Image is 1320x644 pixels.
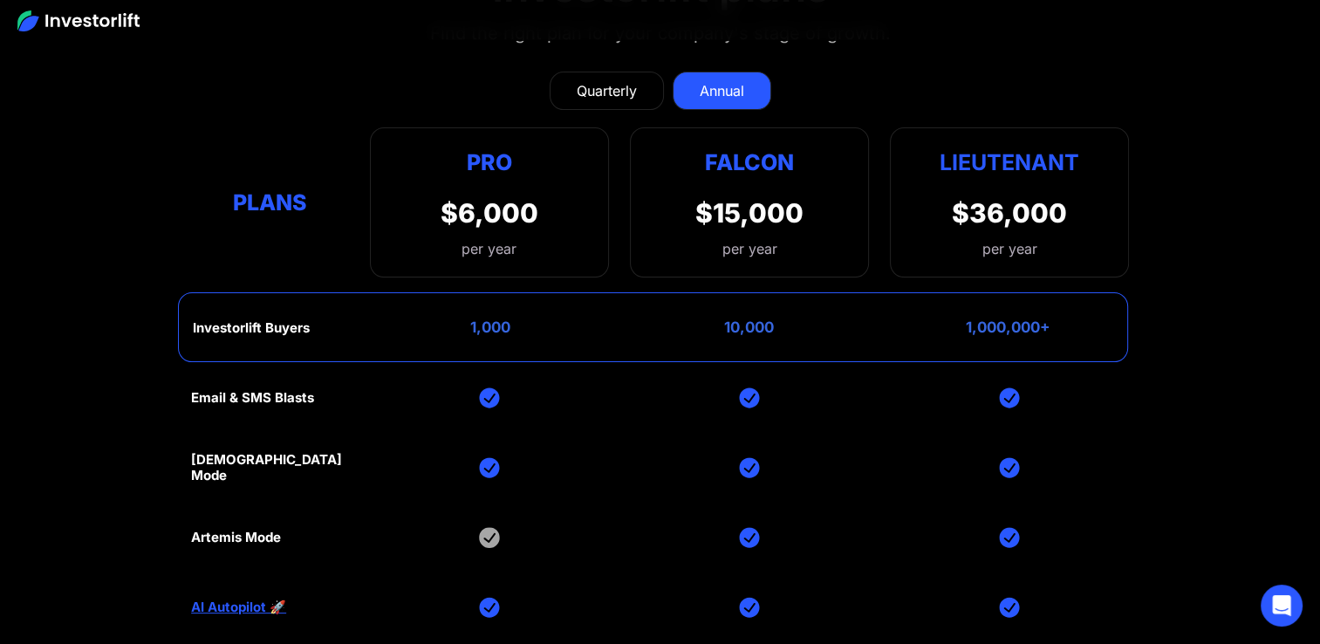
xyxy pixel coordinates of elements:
[441,146,538,180] div: Pro
[191,599,286,615] a: AI Autopilot 🚀
[441,238,538,259] div: per year
[966,319,1050,336] div: 1,000,000+
[940,149,1079,175] strong: Lieutenant
[470,319,510,336] div: 1,000
[695,197,804,229] div: $15,000
[191,390,314,406] div: Email & SMS Blasts
[577,80,637,101] div: Quarterly
[193,320,310,336] div: Investorlift Buyers
[952,197,1067,229] div: $36,000
[191,530,281,545] div: Artemis Mode
[981,238,1036,259] div: per year
[191,452,349,483] div: [DEMOGRAPHIC_DATA] Mode
[441,197,538,229] div: $6,000
[1261,585,1303,627] div: Open Intercom Messenger
[700,80,744,101] div: Annual
[722,238,776,259] div: per year
[191,185,349,219] div: Plans
[724,319,774,336] div: 10,000
[705,146,794,180] div: Falcon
